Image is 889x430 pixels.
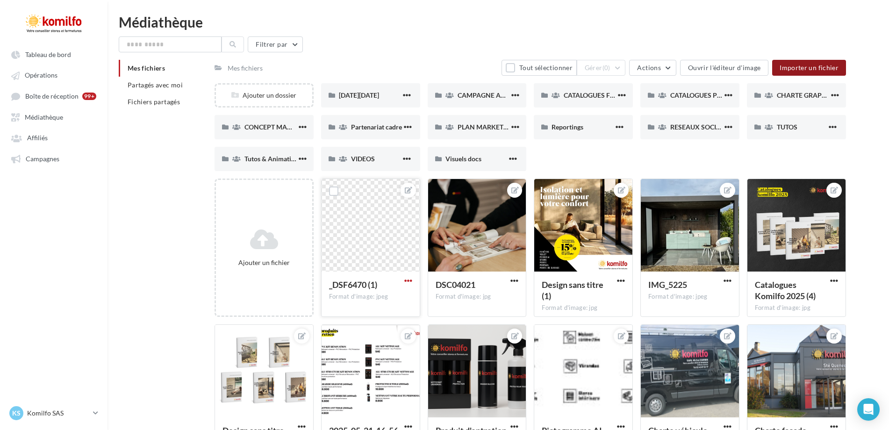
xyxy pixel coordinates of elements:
[119,15,878,29] div: Médiathèque
[220,258,308,267] div: Ajouter un fichier
[445,155,481,163] span: Visuels docs
[6,108,102,125] a: Médiathèque
[82,93,96,100] div: 99+
[629,60,676,76] button: Actions
[6,46,102,63] a: Tableau de bord
[27,408,89,418] p: Komilfo SAS
[564,91,709,99] span: CATALOGUES FOURNISSEURS - PRODUITS 2025
[857,398,880,421] div: Open Intercom Messenger
[502,60,576,76] button: Tout sélectionner
[27,134,48,142] span: Affiliés
[780,64,839,72] span: Importer un fichier
[351,123,402,131] span: Partenariat cadre
[216,91,312,100] div: Ajouter un dossier
[25,50,71,58] span: Tableau de bord
[6,66,102,83] a: Opérations
[577,60,626,76] button: Gérer(0)
[772,60,846,76] button: Importer un fichier
[436,293,519,301] div: Format d'image: jpg
[228,64,263,73] div: Mes fichiers
[755,279,816,301] span: Catalogues Komilfo 2025 (4)
[128,98,180,106] span: Fichiers partagés
[329,279,377,290] span: _DSF6470 (1)
[755,304,838,312] div: Format d'image: jpg
[680,60,768,76] button: Ouvrir l'éditeur d'image
[244,155,319,163] span: Tutos & Animation réseau
[128,64,165,72] span: Mes fichiers
[6,87,102,105] a: Boîte de réception 99+
[6,150,102,167] a: Campagnes
[542,279,603,301] span: Design sans titre (1)
[458,91,529,99] span: CAMPAGNE AUTOMNE
[339,91,379,99] span: [DATE][DATE]
[12,408,21,418] span: KS
[25,92,79,100] span: Boîte de réception
[351,155,375,163] span: VIDEOS
[670,123,730,131] span: RESEAUX SOCIAUX
[458,123,515,131] span: PLAN MARKETING
[637,64,660,72] span: Actions
[777,123,797,131] span: TUTOS
[552,123,583,131] span: Reportings
[602,64,610,72] span: (0)
[25,72,57,79] span: Opérations
[6,129,102,146] a: Affiliés
[670,91,742,99] span: CATALOGUES PDF 2025
[7,404,100,422] a: KS Komilfo SAS
[648,293,731,301] div: Format d'image: jpeg
[329,293,412,301] div: Format d'image: jpeg
[26,155,59,163] span: Campagnes
[542,304,625,312] div: Format d'image: jpg
[777,91,842,99] span: CHARTE GRAPHIQUE
[436,279,475,290] span: DSC04021
[648,279,687,290] span: IMG_5225
[244,123,307,131] span: CONCEPT MAGASIN
[128,81,183,89] span: Partagés avec moi
[25,113,63,121] span: Médiathèque
[248,36,303,52] button: Filtrer par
